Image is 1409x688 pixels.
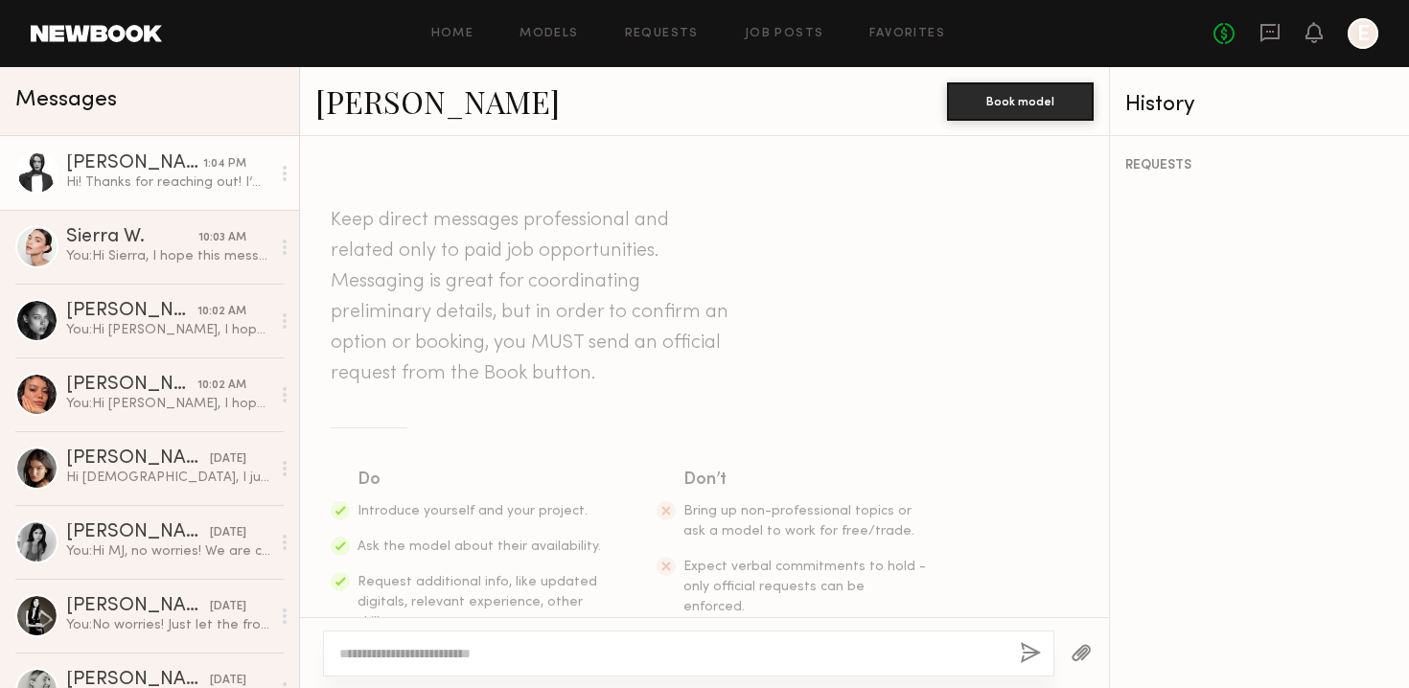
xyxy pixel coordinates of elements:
[66,616,270,634] div: You: No worries! Just let the front desk know you're here to see [PERSON_NAME] in 706 when you ar...
[66,542,270,561] div: You: Hi MJ, no worries! We are continuously shooting and always looking for additional models - l...
[66,247,270,265] div: You: Hi Sierra, I hope this message finds you well. I’m reaching out on behalf of [PERSON_NAME], ...
[947,82,1094,121] button: Book model
[431,28,474,40] a: Home
[869,28,945,40] a: Favorites
[683,467,929,493] div: Don’t
[203,155,246,173] div: 1:04 PM
[210,450,246,469] div: [DATE]
[358,540,601,553] span: Ask the model about their availability.
[66,449,210,469] div: [PERSON_NAME]
[66,302,197,321] div: [PERSON_NAME]
[520,28,578,40] a: Models
[947,92,1094,108] a: Book model
[66,597,210,616] div: [PERSON_NAME]
[315,80,560,122] a: [PERSON_NAME]
[1125,159,1394,172] div: REQUESTS
[331,205,733,389] header: Keep direct messages professional and related only to paid job opportunities. Messaging is great ...
[66,154,203,173] div: [PERSON_NAME]
[358,505,588,517] span: Introduce yourself and your project.
[66,395,270,413] div: You: Hi [PERSON_NAME], I hope this message finds you well. I’m reaching out on behalf of [PERSON_...
[66,173,270,192] div: Hi! Thanks for reaching out! I’m available [DATE] for a go see, or available by Zoom [DATE]. Do y...
[683,505,914,538] span: Bring up non-professional topics or ask a model to work for free/trade.
[66,469,270,487] div: Hi [DEMOGRAPHIC_DATA], I just signed in!
[197,303,246,321] div: 10:02 AM
[198,229,246,247] div: 10:03 AM
[745,28,824,40] a: Job Posts
[358,467,603,493] div: Do
[66,321,270,339] div: You: Hi [PERSON_NAME], I hope this message finds you well. I’m reaching out on behalf of [PERSON_...
[358,576,597,629] span: Request additional info, like updated digitals, relevant experience, other skills, etc.
[66,523,210,542] div: [PERSON_NAME]
[66,376,197,395] div: [PERSON_NAME]
[210,598,246,616] div: [DATE]
[1125,94,1394,116] div: History
[66,228,198,247] div: Sierra W.
[15,89,117,111] span: Messages
[1348,18,1378,49] a: E
[197,377,246,395] div: 10:02 AM
[210,524,246,542] div: [DATE]
[683,561,926,613] span: Expect verbal commitments to hold - only official requests can be enforced.
[625,28,699,40] a: Requests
